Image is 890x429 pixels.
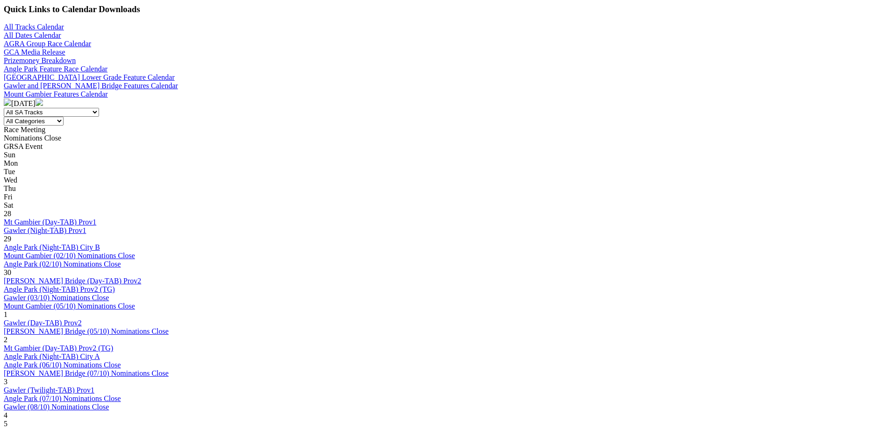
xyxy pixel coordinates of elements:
a: Angle Park (Night-TAB) Prov2 (TG) [4,285,115,293]
a: All Tracks Calendar [4,23,64,31]
a: [PERSON_NAME] Bridge (Day-TAB) Prov2 [4,277,141,285]
a: Angle Park Feature Race Calendar [4,65,107,73]
a: Gawler and [PERSON_NAME] Bridge Features Calendar [4,82,178,90]
h3: Quick Links to Calendar Downloads [4,4,886,14]
a: Angle Park (Night-TAB) City B [4,243,100,251]
span: 30 [4,268,11,276]
a: Mt Gambier (Day-TAB) Prov1 [4,218,96,226]
a: [PERSON_NAME] Bridge (07/10) Nominations Close [4,369,169,377]
a: Angle Park (02/10) Nominations Close [4,260,121,268]
span: 2 [4,336,7,344]
a: Gawler (Day-TAB) Prov2 [4,319,82,327]
a: [GEOGRAPHIC_DATA] Lower Grade Feature Calendar [4,73,175,81]
span: 28 [4,210,11,218]
div: Thu [4,184,886,193]
a: Mount Gambier (02/10) Nominations Close [4,252,135,260]
a: Gawler (08/10) Nominations Close [4,403,109,411]
div: Fri [4,193,886,201]
span: 3 [4,378,7,386]
div: Race Meeting [4,126,886,134]
a: Mt Gambier (Day-TAB) Prov2 (TG) [4,344,113,352]
a: Gawler (Night-TAB) Prov1 [4,226,86,234]
span: 29 [4,235,11,243]
a: Prizemoney Breakdown [4,56,76,64]
div: Wed [4,176,886,184]
div: Tue [4,168,886,176]
span: 1 [4,310,7,318]
a: [PERSON_NAME] Bridge (05/10) Nominations Close [4,327,169,335]
div: Sun [4,151,886,159]
a: Angle Park (06/10) Nominations Close [4,361,121,369]
div: [DATE] [4,98,886,108]
a: All Dates Calendar [4,31,61,39]
div: Sat [4,201,886,210]
span: 4 [4,411,7,419]
a: Angle Park (07/10) Nominations Close [4,394,121,402]
div: Nominations Close [4,134,886,142]
a: Gawler (03/10) Nominations Close [4,294,109,302]
img: chevron-left-pager-white.svg [4,98,11,106]
div: Mon [4,159,886,168]
div: GRSA Event [4,142,886,151]
a: Mount Gambier (05/10) Nominations Close [4,302,135,310]
a: AGRA Group Race Calendar [4,40,91,48]
a: Angle Park (Night-TAB) City A [4,352,100,360]
a: Gawler (Twilight-TAB) Prov1 [4,386,94,394]
a: GCA Media Release [4,48,65,56]
span: 5 [4,420,7,428]
a: Mount Gambier Features Calendar [4,90,108,98]
img: chevron-right-pager-white.svg [36,98,43,106]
